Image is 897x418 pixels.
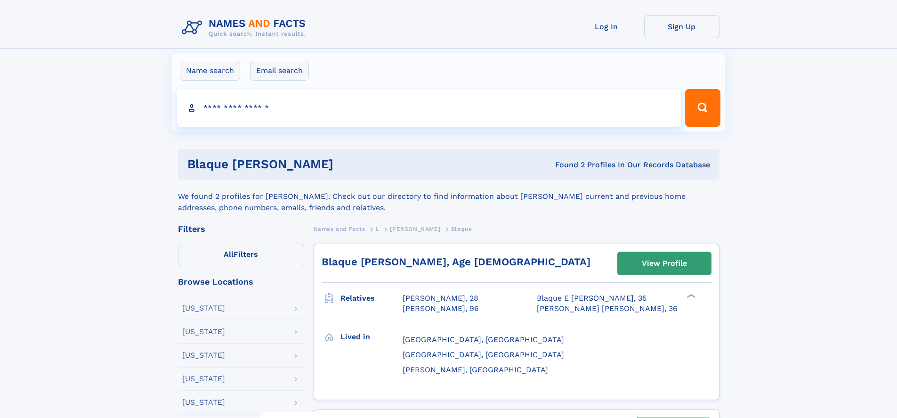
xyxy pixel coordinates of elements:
[618,252,711,275] a: View Profile
[178,244,304,266] label: Filters
[178,180,719,213] div: We found 2 profiles for [PERSON_NAME]. Check out our directory to find information about [PERSON_...
[403,293,478,303] a: [PERSON_NAME], 28
[390,226,440,232] span: [PERSON_NAME]
[685,89,720,127] button: Search Button
[537,293,646,303] a: Blaque E [PERSON_NAME], 35
[178,278,304,286] div: Browse Locations
[451,226,472,232] span: Blaque
[182,352,225,359] div: [US_STATE]
[340,290,403,306] h3: Relatives
[537,303,678,314] a: [PERSON_NAME] [PERSON_NAME], 36
[182,328,225,336] div: [US_STATE]
[403,303,479,314] a: [PERSON_NAME], 96
[376,223,380,235] a: L
[390,223,440,235] a: [PERSON_NAME]
[403,350,564,359] span: [GEOGRAPHIC_DATA], [GEOGRAPHIC_DATA]
[177,89,681,127] input: search input
[178,225,304,233] div: Filters
[340,329,403,345] h3: Lived in
[182,304,225,312] div: [US_STATE]
[403,335,564,344] span: [GEOGRAPHIC_DATA], [GEOGRAPHIC_DATA]
[322,256,590,268] a: Blaque [PERSON_NAME], Age [DEMOGRAPHIC_DATA]
[187,158,444,170] h1: Blaque [PERSON_NAME]
[182,375,225,383] div: [US_STATE]
[444,160,710,170] div: Found 2 Profiles In Our Records Database
[569,15,644,38] a: Log In
[250,61,309,81] label: Email search
[644,15,719,38] a: Sign Up
[314,223,365,235] a: Names and Facts
[685,293,696,299] div: ❯
[403,365,548,374] span: [PERSON_NAME], [GEOGRAPHIC_DATA]
[182,399,225,406] div: [US_STATE]
[642,253,687,274] div: View Profile
[178,15,314,41] img: Logo Names and Facts
[224,250,234,259] span: All
[180,61,240,81] label: Name search
[376,226,380,232] span: L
